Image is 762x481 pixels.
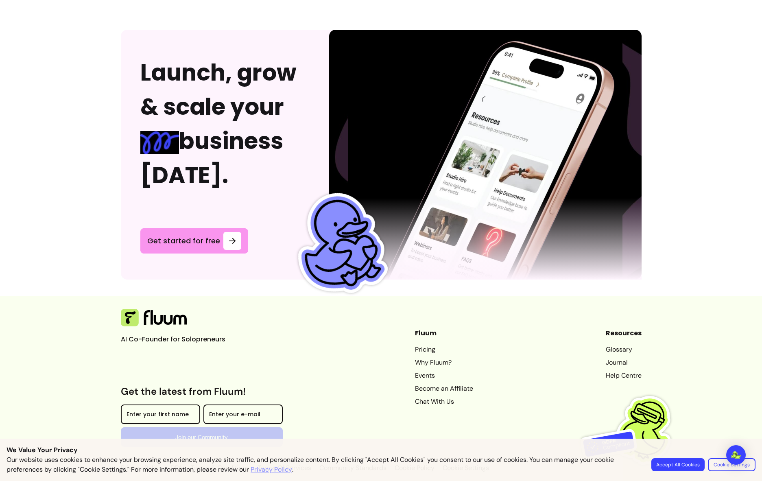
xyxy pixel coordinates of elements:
[651,458,705,471] button: Accept All Cookies
[415,358,473,367] a: Why Fluum?
[415,371,473,380] a: Events
[415,384,473,394] a: Become an Affiliate
[121,385,283,398] h3: Get the latest from Fluum!
[121,335,243,344] p: AI Co-Founder for Solopreneurs
[127,412,194,420] input: Enter your first name
[209,412,277,420] input: Enter your e-mail
[415,328,473,338] header: Fluum
[606,328,642,338] header: Resources
[606,345,642,354] a: Glossary
[121,309,187,327] img: Fluum Logo
[415,345,473,354] a: Pricing
[147,235,220,247] span: Get started for free
[7,455,642,474] p: Our website uses cookies to enhance your browsing experience, analyze site traffic, and personali...
[606,371,642,380] a: Help Centre
[726,445,746,465] div: Open Intercom Messenger
[140,228,248,254] a: Get started for free
[329,30,642,280] img: Phone
[708,458,755,471] button: Cookie Settings
[140,131,179,154] img: spring Blue
[251,465,292,474] a: Privacy Policy
[140,56,310,192] h2: Launch, grow & scale your business [DATE].
[606,358,642,367] a: Journal
[415,397,473,407] a: Chat With Us
[7,445,755,455] p: We Value Your Privacy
